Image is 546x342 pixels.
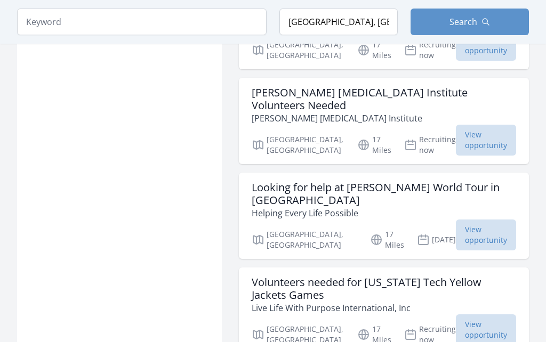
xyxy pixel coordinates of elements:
[357,39,391,61] p: 17 Miles
[239,173,529,259] a: Looking for help at [PERSON_NAME] World Tour in [GEOGRAPHIC_DATA] Helping Every Life Possible [GE...
[411,9,529,35] button: Search
[404,134,456,156] p: Recruiting now
[252,39,344,61] p: [GEOGRAPHIC_DATA], [GEOGRAPHIC_DATA]
[17,9,267,35] input: Keyword
[252,207,516,219] p: Helping Every Life Possible
[404,39,456,61] p: Recruiting now
[456,125,516,156] span: View opportunity
[252,229,357,250] p: [GEOGRAPHIC_DATA], [GEOGRAPHIC_DATA]
[417,229,456,250] p: [DATE]
[357,134,391,156] p: 17 Miles
[279,9,398,35] input: Location
[449,15,477,28] span: Search
[456,30,516,61] span: View opportunity
[252,86,516,112] h3: [PERSON_NAME] [MEDICAL_DATA] Institute Volunteers Needed
[252,134,344,156] p: [GEOGRAPHIC_DATA], [GEOGRAPHIC_DATA]
[252,112,516,125] p: [PERSON_NAME] [MEDICAL_DATA] Institute
[456,219,516,250] span: View opportunity
[252,302,516,314] p: Live Life With Purpose International, Inc
[252,276,516,302] h3: Volunteers needed for [US_STATE] Tech Yellow Jackets Games
[370,229,404,250] p: 17 Miles
[239,78,529,164] a: [PERSON_NAME] [MEDICAL_DATA] Institute Volunteers Needed [PERSON_NAME] [MEDICAL_DATA] Institute [...
[252,181,516,207] h3: Looking for help at [PERSON_NAME] World Tour in [GEOGRAPHIC_DATA]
